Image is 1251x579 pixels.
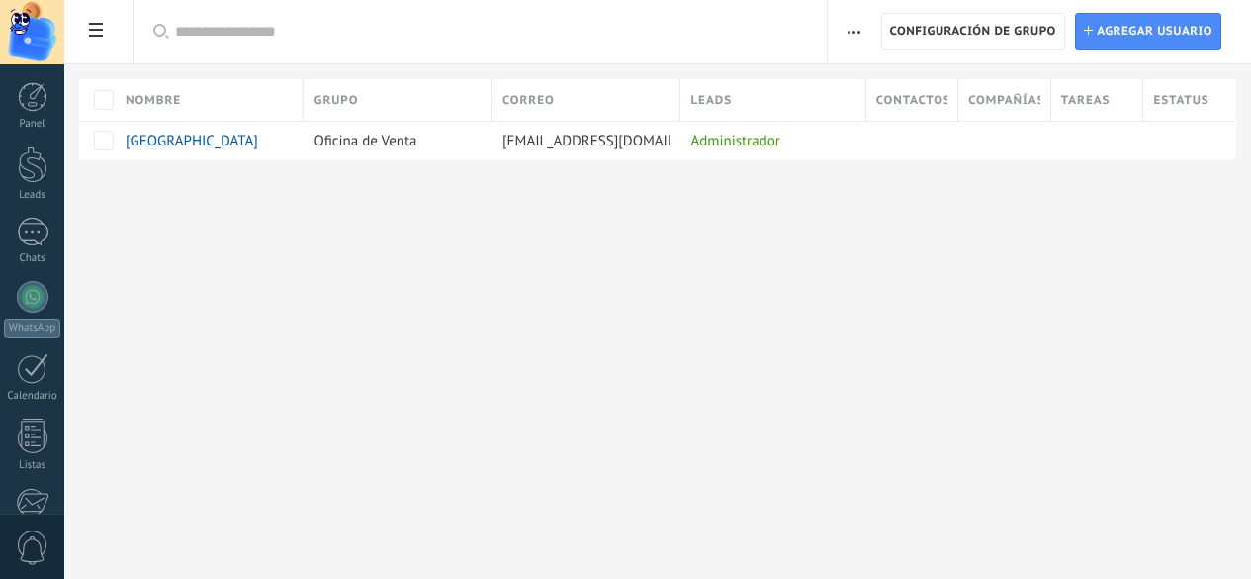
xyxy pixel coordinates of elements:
div: Panel [4,118,61,131]
a: Agregar usuario [1075,13,1221,50]
span: Configuración de grupo [890,14,1056,49]
span: Leads [690,91,732,110]
span: GreenBell School [126,132,258,150]
div: Listas [4,459,61,472]
div: WhatsApp [4,319,60,338]
span: [EMAIL_ADDRESS][DOMAIN_NAME] [502,132,727,150]
div: Leads [4,189,61,202]
span: Tareas [1061,91,1111,110]
span: Nombre [126,91,181,110]
span: Oficina de Venta [313,132,416,150]
span: Agregar usuario [1097,14,1212,49]
span: Grupo [313,91,358,110]
div: Chats [4,252,61,265]
button: Configuración de grupo [881,13,1065,50]
span: Contactos [876,91,948,110]
div: Calendario [4,390,61,403]
span: Estatus [1153,91,1208,110]
span: Correo [502,91,555,110]
div: Administrador [680,122,855,159]
span: Compañías [968,91,1040,110]
div: Oficina de Venta [304,122,482,159]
